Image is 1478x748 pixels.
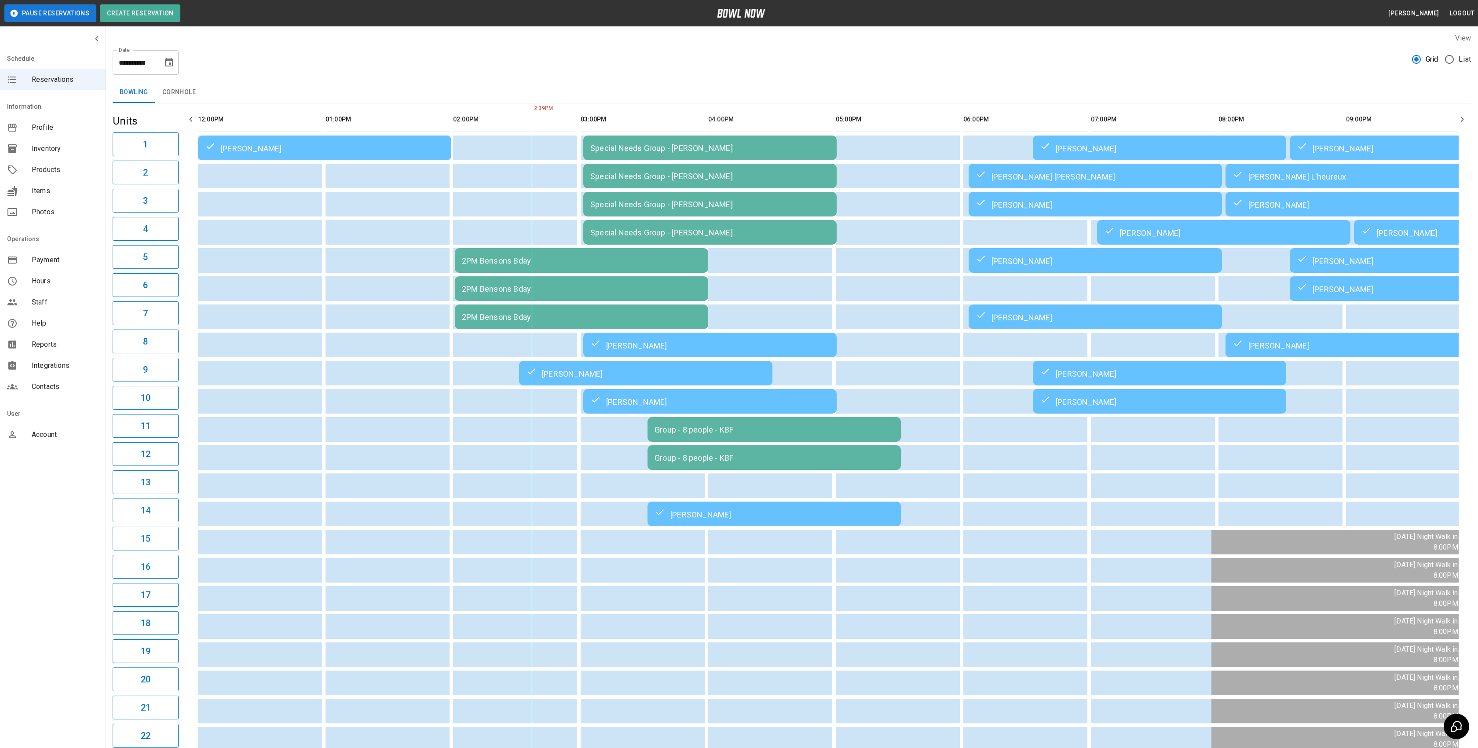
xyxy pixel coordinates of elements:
div: [PERSON_NAME] [526,368,765,378]
button: 20 [113,667,179,691]
div: Group - 8 people - KBF [655,425,894,434]
div: [PERSON_NAME] [976,312,1215,322]
h6: 21 [141,700,150,715]
div: Special Needs Group - [PERSON_NAME] [590,172,830,181]
span: Products [32,165,99,175]
button: 19 [113,639,179,663]
div: Group - 8 people - KBF [655,453,894,462]
span: Photos [32,207,99,217]
h6: 2 [143,165,148,180]
div: Special Needs Group - [PERSON_NAME] [590,200,830,209]
h6: 1 [143,137,148,151]
th: 03:00PM [581,107,705,132]
h6: 9 [143,363,148,377]
button: 14 [113,499,179,522]
button: Bowling [113,82,155,103]
h6: 7 [143,306,148,320]
button: 11 [113,414,179,438]
button: 6 [113,273,179,297]
div: Special Needs Group - [PERSON_NAME] [590,143,830,153]
div: 2PM Bensons Bday [462,284,701,293]
button: 21 [113,696,179,719]
h6: 15 [141,532,150,546]
span: Payment [32,255,99,265]
span: Items [32,186,99,196]
span: Reservations [32,74,99,85]
button: 3 [113,189,179,213]
span: Contacts [32,381,99,392]
h6: 8 [143,334,148,348]
th: 02:00PM [453,107,577,132]
h6: 3 [143,194,148,208]
h6: 19 [141,644,150,658]
button: 5 [113,245,179,269]
span: Staff [32,297,99,308]
th: 12:00PM [198,107,322,132]
button: Choose date, selected date is Aug 9, 2025 [160,54,178,71]
th: 01:00PM [326,107,450,132]
h6: 10 [141,391,150,405]
button: 10 [113,386,179,410]
button: 15 [113,527,179,550]
span: Help [32,318,99,329]
h6: 18 [141,616,150,630]
h6: 5 [143,250,148,264]
span: Integrations [32,360,99,371]
h6: 16 [141,560,150,574]
div: 2PM Bensons Bday [462,256,701,265]
span: Hours [32,276,99,286]
div: inventory tabs [113,82,1471,103]
button: 17 [113,583,179,607]
div: Special Needs Group - [PERSON_NAME] [590,228,830,237]
div: [PERSON_NAME] [205,143,444,153]
span: 2:39PM [532,104,534,113]
button: 12 [113,442,179,466]
button: 18 [113,611,179,635]
button: Cornhole [155,82,203,103]
button: 22 [113,724,179,748]
h6: 14 [141,503,150,517]
button: Create Reservation [100,4,180,22]
div: [PERSON_NAME] [1233,199,1472,209]
div: [PERSON_NAME] [1104,227,1343,238]
span: List [1459,54,1471,65]
button: Pause Reservations [4,4,96,22]
span: Profile [32,122,99,133]
button: Logout [1446,5,1478,22]
button: 2 [113,161,179,184]
div: [PERSON_NAME] [PERSON_NAME] [976,171,1215,181]
button: 13 [113,470,179,494]
div: [PERSON_NAME] [1040,396,1279,407]
h6: 20 [141,672,150,686]
h6: 11 [141,419,150,433]
button: 8 [113,330,179,353]
div: [PERSON_NAME] [590,340,830,350]
h6: 13 [141,475,150,489]
h6: 6 [143,278,148,292]
button: 7 [113,301,179,325]
div: 2PM Bensons Bday [462,312,701,322]
button: [PERSON_NAME] [1385,5,1442,22]
span: Grid [1426,54,1438,65]
div: [PERSON_NAME] L'heureux [1233,171,1472,181]
h6: 4 [143,222,148,236]
img: logo [717,9,765,18]
div: [PERSON_NAME] [1040,143,1279,153]
h6: 12 [141,447,150,461]
button: 16 [113,555,179,579]
span: Reports [32,339,99,350]
span: Inventory [32,143,99,154]
div: [PERSON_NAME] [976,199,1215,209]
button: 4 [113,217,179,241]
h6: 22 [141,729,150,743]
div: [PERSON_NAME] [655,509,894,519]
label: View [1455,34,1471,42]
span: Account [32,429,99,440]
div: [PERSON_NAME] [590,396,830,407]
div: [PERSON_NAME] [1233,340,1472,350]
div: [PERSON_NAME] [1040,368,1279,378]
button: 9 [113,358,179,381]
button: 1 [113,132,179,156]
h5: Units [113,114,179,128]
div: [PERSON_NAME] [976,255,1215,266]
